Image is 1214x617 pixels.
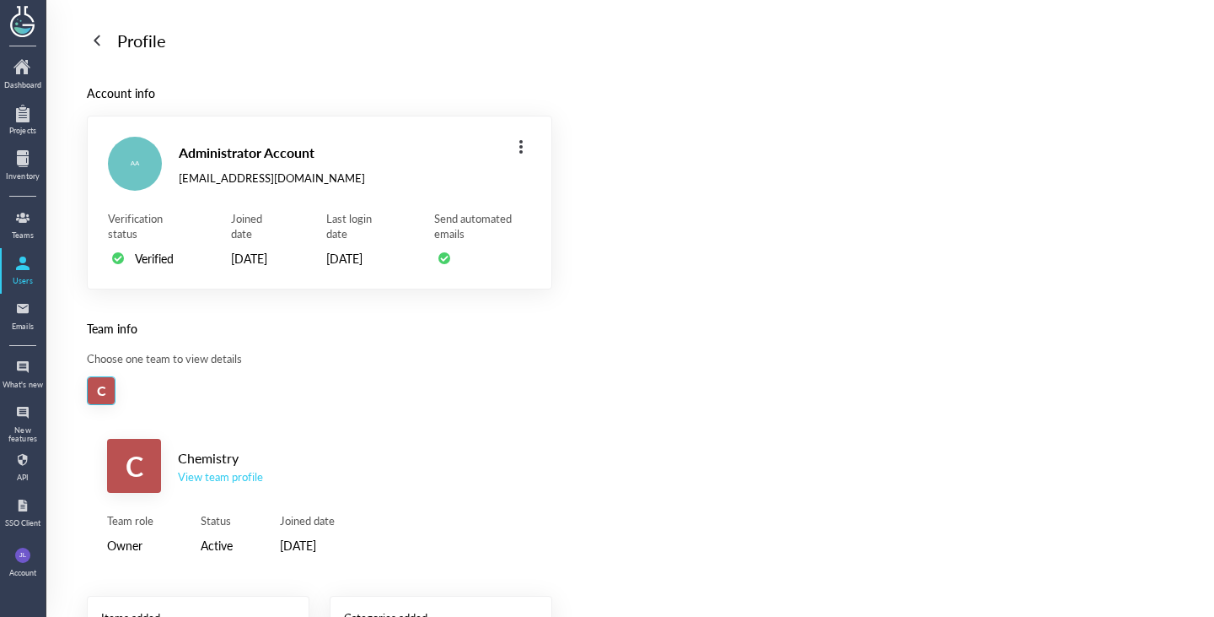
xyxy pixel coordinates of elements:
[231,248,279,268] div: [DATE]
[201,535,233,555] div: Active
[2,447,44,489] a: API
[2,277,44,285] div: Users
[87,27,166,54] a: Profile
[179,142,365,164] div: Administrator Account
[87,351,552,366] div: Choose one team to view details
[280,535,335,555] div: [DATE]
[2,295,44,338] a: Emails
[2,519,44,528] div: SSO Client
[2,322,44,331] div: Emails
[2,81,44,89] div: Dashboard
[107,513,153,528] div: Team role
[178,469,263,484] a: View team profile
[87,319,552,338] div: Team info
[280,513,335,528] div: Joined date
[2,54,44,96] a: Dashboard
[126,439,143,493] span: C
[2,100,44,142] a: Projects
[9,569,36,577] div: Account
[2,399,44,443] a: New features
[117,27,166,54] div: Profile
[19,548,26,563] span: JL
[108,211,184,241] div: Verification status
[326,248,387,268] div: [DATE]
[179,170,365,186] div: [EMAIL_ADDRESS][DOMAIN_NAME]
[178,447,263,469] div: Chemistry
[2,145,44,187] a: Inventory
[2,127,44,135] div: Projects
[2,474,44,482] div: API
[2,426,44,444] div: New features
[2,354,44,396] a: What's new
[87,84,552,102] div: Account info
[201,513,233,528] div: Status
[2,204,44,246] a: Teams
[231,211,279,241] div: Joined date
[2,381,44,389] div: What's new
[2,250,44,292] a: Users
[2,172,44,181] div: Inventory
[2,492,44,534] a: SSO Client
[326,211,387,241] div: Last login date
[135,248,174,268] div: Verified
[97,377,106,404] span: C
[434,211,531,241] div: Send automated emails
[107,535,153,555] div: Owner
[2,231,44,240] div: Teams
[131,137,140,191] span: AA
